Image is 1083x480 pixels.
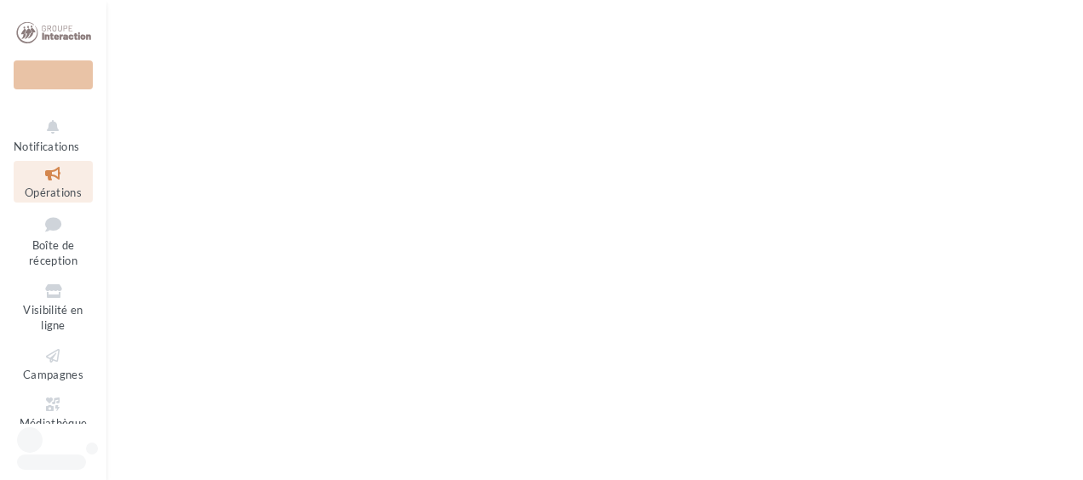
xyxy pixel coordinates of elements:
a: Médiathèque [14,391,93,433]
span: Opérations [25,186,82,199]
a: Visibilité en ligne [14,278,93,336]
div: Nouvelle campagne [14,60,93,89]
span: Médiathèque [20,416,88,430]
span: Notifications [14,140,79,153]
a: Campagnes [14,343,93,385]
span: Boîte de réception [29,238,77,268]
a: Opérations [14,161,93,203]
a: Boîte de réception [14,209,93,271]
span: Visibilité en ligne [23,303,83,333]
span: Campagnes [23,368,83,381]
